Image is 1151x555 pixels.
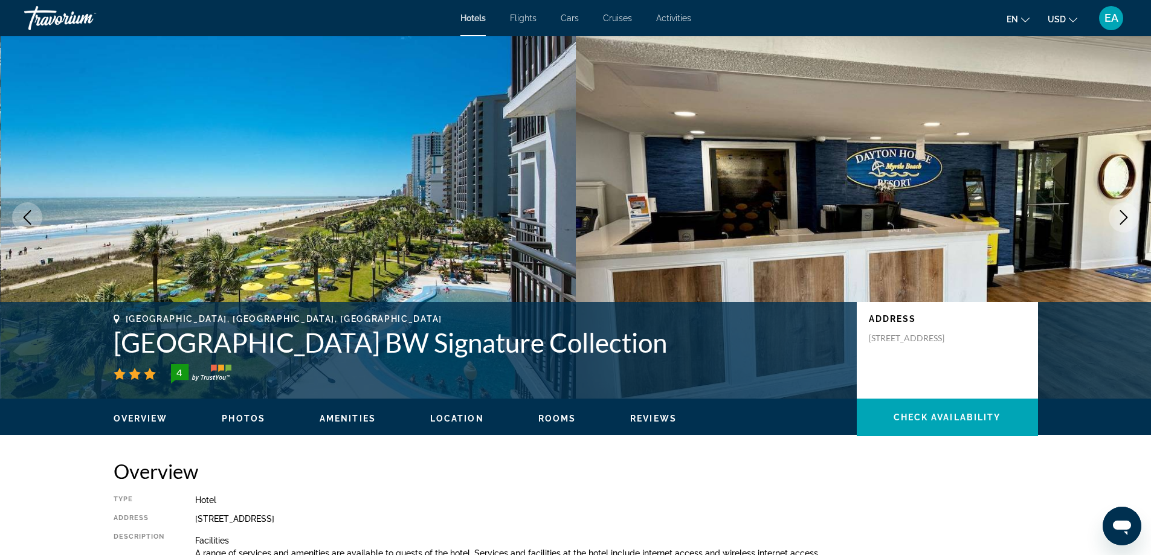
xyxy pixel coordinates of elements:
div: 4 [167,365,192,380]
span: Overview [114,414,168,423]
a: Cars [561,13,579,23]
button: User Menu [1095,5,1127,31]
p: [STREET_ADDRESS] [869,333,966,344]
div: Address [114,514,165,524]
span: en [1007,14,1018,24]
h2: Overview [114,459,1038,483]
span: Reviews [630,414,677,423]
p: Address [869,314,1026,324]
button: Location [430,413,484,424]
a: Activities [656,13,691,23]
a: Travorium [24,2,145,34]
button: Next image [1109,202,1139,233]
a: Flights [510,13,537,23]
a: Hotels [460,13,486,23]
span: Location [430,414,484,423]
p: Facilities [195,536,1038,545]
button: Rooms [538,413,576,424]
span: EA [1104,12,1118,24]
span: Photos [222,414,265,423]
div: Hotel [195,495,1038,505]
span: Check Availability [894,412,1001,422]
span: [GEOGRAPHIC_DATA], [GEOGRAPHIC_DATA], [GEOGRAPHIC_DATA] [126,314,442,324]
button: Amenities [320,413,376,424]
a: Cruises [603,13,632,23]
button: Previous image [12,202,42,233]
img: trustyou-badge-hor.svg [171,364,231,383]
span: USD [1048,14,1066,24]
iframe: Button to launch messaging window [1103,507,1141,545]
div: Type [114,495,165,505]
button: Photos [222,413,265,424]
button: Change currency [1048,10,1077,28]
button: Change language [1007,10,1030,28]
div: [STREET_ADDRESS] [195,514,1038,524]
span: Amenities [320,414,376,423]
h1: [GEOGRAPHIC_DATA] BW Signature Collection [114,327,845,358]
button: Reviews [630,413,677,424]
button: Check Availability [857,399,1038,436]
span: Rooms [538,414,576,423]
button: Overview [114,413,168,424]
